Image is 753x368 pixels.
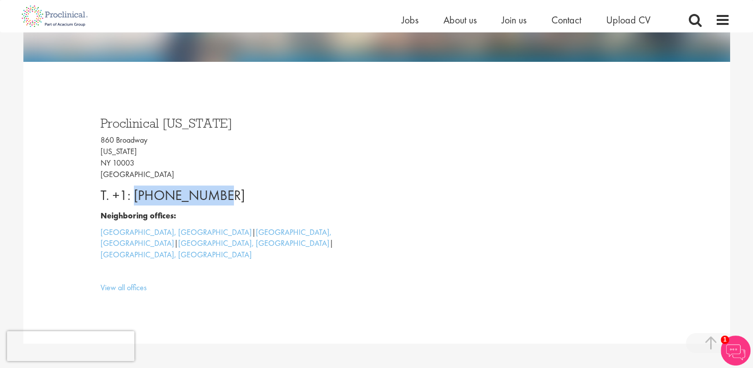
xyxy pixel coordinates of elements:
a: Jobs [402,13,419,26]
p: T. +1: [PHONE_NUMBER] [101,185,369,205]
a: Contact [551,13,581,26]
a: View all offices [101,282,147,293]
h3: Proclinical [US_STATE] [101,117,369,130]
iframe: reCAPTCHA [7,331,134,361]
a: Upload CV [606,13,650,26]
b: Neighboring offices: [101,210,176,221]
a: Join us [502,13,527,26]
span: 1 [721,336,729,344]
a: [GEOGRAPHIC_DATA], [GEOGRAPHIC_DATA] [178,238,329,248]
p: | | | [101,227,369,261]
a: About us [443,13,477,26]
a: [GEOGRAPHIC_DATA], [GEOGRAPHIC_DATA] [101,227,331,249]
div: To enrich screen reader interactions, please activate Accessibility in Grammarly extension settings [23,62,730,344]
p: 860 Broadway [US_STATE] NY 10003 [GEOGRAPHIC_DATA] [101,135,369,180]
a: [GEOGRAPHIC_DATA], [GEOGRAPHIC_DATA] [101,227,252,237]
img: Chatbot [721,336,751,366]
a: [GEOGRAPHIC_DATA], [GEOGRAPHIC_DATA] [101,249,252,260]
